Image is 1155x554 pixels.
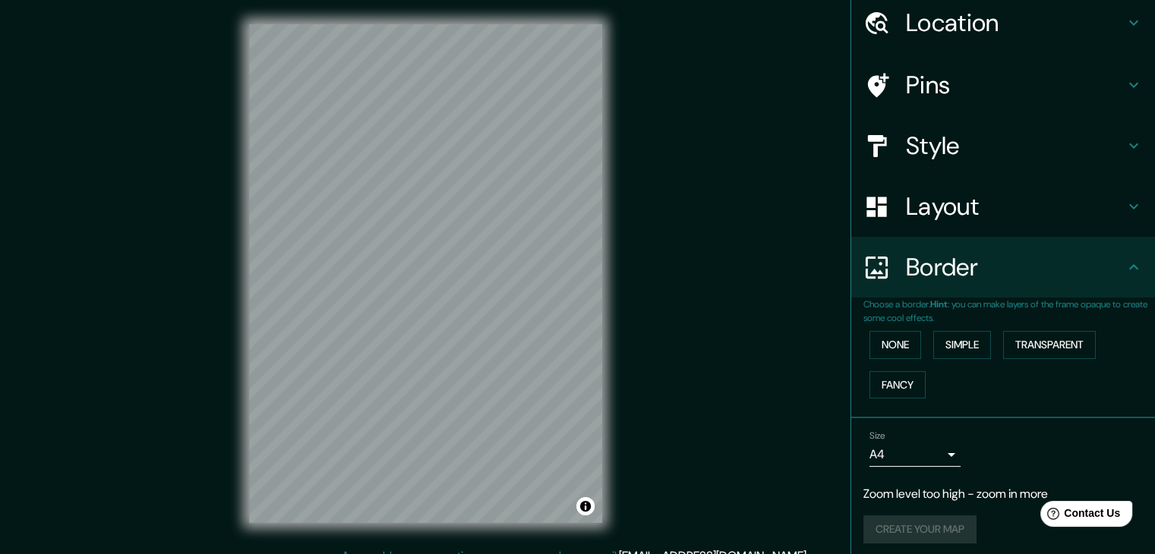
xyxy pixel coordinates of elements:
div: A4 [869,442,961,467]
div: Border [851,237,1155,297]
button: None [869,331,921,359]
b: Hint [930,298,948,310]
h4: Style [906,131,1125,161]
canvas: Map [249,24,602,523]
div: Layout [851,176,1155,237]
button: Simple [933,331,991,359]
div: Pins [851,55,1155,115]
h4: Location [906,8,1125,38]
iframe: Help widget launcher [1020,495,1138,537]
p: Choose a border. : you can make layers of the frame opaque to create some cool effects. [863,297,1155,325]
h4: Border [906,252,1125,282]
h4: Layout [906,191,1125,222]
button: Toggle attribution [576,497,595,515]
p: Zoom level too high - zoom in more [863,485,1143,503]
div: Style [851,115,1155,176]
button: Fancy [869,371,926,399]
label: Size [869,430,885,442]
button: Transparent [1003,331,1096,359]
h4: Pins [906,70,1125,100]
